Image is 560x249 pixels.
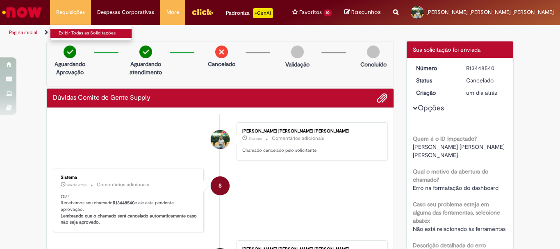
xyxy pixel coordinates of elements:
[226,8,273,18] div: Padroniza
[466,64,504,72] div: R13448540
[50,25,132,40] ul: Requisições
[211,176,230,195] div: System
[61,213,198,226] b: Lembrando que o chamado será cancelado automaticamente caso não seja aprovado.
[67,183,87,187] time: 26/08/2025 14:10:37
[466,89,497,96] time: 26/08/2025 14:10:23
[466,89,504,97] div: 26/08/2025 14:10:23
[67,183,87,187] span: um dia atrás
[242,147,379,154] p: Chamado cancelado pelo solicitante.
[139,46,152,58] img: check-circle-green.png
[285,60,310,69] p: Validação
[6,25,367,40] ul: Trilhas de página
[126,60,166,76] p: Aguardando atendimento
[1,4,43,21] img: ServiceNow
[413,168,488,183] b: Qual o motivo da abertura do chamado?
[426,9,554,16] span: [PERSON_NAME] [PERSON_NAME] [PERSON_NAME]
[97,8,154,16] span: Despesas Corporativas
[53,94,150,102] h2: Dúvidas Comite de Gente Supply Histórico de tíquete
[166,8,179,16] span: More
[413,184,499,192] span: Erro na formatação do dashboard
[253,8,273,18] p: +GenAi
[344,9,381,16] a: Rascunhos
[50,29,141,38] a: Exibir Todas as Solicitações
[413,201,500,224] b: Caso seu problema esteja em alguma das ferramentas, selecione abaixo:
[410,76,460,85] dt: Status
[248,136,262,141] time: 27/08/2025 10:56:15
[413,242,486,249] b: Descrição detalhada do erro
[360,60,387,69] p: Concluído
[291,46,304,58] img: img-circle-grey.png
[61,175,197,180] div: Sistema
[113,200,134,206] b: R13448540
[413,143,506,159] span: [PERSON_NAME] [PERSON_NAME] [PERSON_NAME]
[466,89,497,96] span: um dia atrás
[377,93,387,103] button: Adicionar anexos
[97,181,149,188] small: Comentários adicionais
[215,46,228,58] img: remove.png
[64,46,76,58] img: check-circle-green.png
[413,46,480,53] span: Sua solicitação foi enviada
[410,64,460,72] dt: Número
[299,8,322,16] span: Favoritos
[50,60,90,76] p: Aguardando Aprovação
[410,89,460,97] dt: Criação
[191,6,214,18] img: click_logo_yellow_360x200.png
[211,130,230,149] div: Mariana Da Cunha Heringer Borges
[56,8,85,16] span: Requisições
[367,46,380,58] img: img-circle-grey.png
[413,135,477,142] b: Quem é o ID Impactado?
[208,60,235,68] p: Cancelado
[248,136,262,141] span: 3h atrás
[61,194,197,226] p: Olá! Recebemos seu chamado e ele esta pendente aprovação.
[351,8,381,16] span: Rascunhos
[9,29,37,36] a: Página inicial
[219,176,222,196] span: S
[242,129,379,134] div: [PERSON_NAME] [PERSON_NAME] [PERSON_NAME]
[413,225,505,233] span: Não está relacionado às ferramentas
[323,9,332,16] span: 10
[466,76,504,85] div: Cancelado
[272,135,324,142] small: Comentários adicionais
